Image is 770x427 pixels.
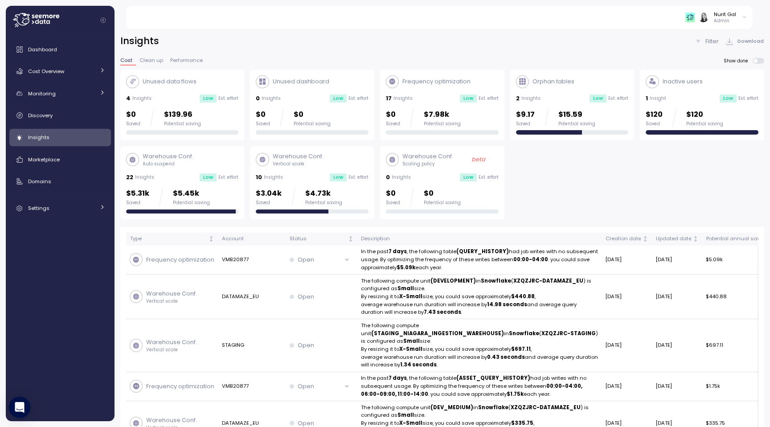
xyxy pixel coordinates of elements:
[655,235,691,243] div: Updated date
[393,95,413,102] p: Insights
[725,35,764,48] button: Download
[509,330,539,337] strong: Snowflake
[146,298,197,304] p: Vertical scale
[348,236,354,242] div: Not sorted
[173,188,210,200] p: $5.45k
[608,95,628,102] p: Est. effort
[424,308,461,316] strong: 7.43 seconds
[305,200,342,206] div: Potential saving
[143,152,193,161] p: Warehouse Conf.
[399,419,422,427] strong: X-Small
[705,37,719,46] p: Filter
[200,173,217,181] div: Low
[386,188,400,200] p: $0
[146,255,214,264] p: Frequency optimization
[361,382,582,398] strong: 00:00-04:00, 06:00-09:00, 11:00-14:00
[262,95,281,102] p: Insights
[516,121,535,127] div: Saved
[218,95,238,102] p: Est. effort
[146,347,197,353] p: Vertical scale
[392,174,411,181] p: Insights
[361,248,598,271] p: In the past , the following table had job writes with no subsequent usage. By optimizing the freq...
[120,35,159,48] h2: Insights
[98,17,109,24] button: Collapse navigation
[146,382,214,391] p: Frequency optimization
[361,353,598,369] p: average warehouse run duration will increase by and average query duration will increase by .
[126,109,140,121] p: $0
[706,235,768,243] div: Potential annual saving
[173,200,210,206] div: Potential saving
[386,173,390,182] p: 0
[532,77,574,86] p: Orphan tables
[298,341,314,350] p: Open
[126,121,140,127] div: Saved
[642,236,648,242] div: Not sorted
[724,58,753,64] span: Show done
[361,345,598,353] p: By resizing it to size, you could save approximately ,
[714,11,736,18] div: Nurit Gal
[348,174,369,181] p: Est. effort
[348,95,369,102] p: Est. effort
[305,188,342,200] p: $4.73k
[402,152,453,161] p: Warehouse Conf.
[602,372,652,401] td: [DATE]
[386,121,400,127] div: Saved
[218,275,286,320] td: DATAMAZE_EU
[479,174,499,181] p: Est. effort
[424,121,461,127] div: Potential saving
[513,256,548,263] strong: 00:00-04:00
[652,275,702,320] td: [DATE]
[652,372,702,401] td: [DATE]
[513,277,583,284] strong: XZQZJRC-DATAMAZE_EU
[9,85,111,103] a: Monitoring
[273,152,324,161] p: Warehouse Conf.
[487,301,527,308] strong: 14.98 seconds
[256,109,270,121] p: $0
[222,235,283,243] div: Account
[290,380,354,393] button: Open
[132,95,152,102] p: Insights
[652,246,702,275] td: [DATE]
[402,161,453,167] p: Scaling policy
[126,94,131,103] p: 4
[692,236,699,242] div: Not sorted
[361,301,598,316] p: average warehouse run duration will increase by and average query duration will increase by .
[646,121,663,127] div: Saved
[481,277,511,284] strong: Snowflake
[646,94,648,103] p: 1
[511,293,535,300] strong: $440.88
[126,188,149,200] p: $5.31k
[143,161,193,167] p: Auto suspend
[402,77,471,86] p: Frequency optimization
[652,319,702,372] td: [DATE]
[28,178,51,185] span: Domains
[256,94,260,103] p: 0
[218,372,286,401] td: VMB20877
[200,94,217,103] div: Low
[218,319,286,372] td: STAGING
[558,109,595,121] p: $15.59
[9,107,111,124] a: Discovery
[28,112,53,119] span: Discovery
[602,246,652,275] td: [DATE]
[9,129,111,147] a: Insights
[256,200,282,206] div: Saved
[9,172,111,190] a: Domains
[294,121,331,127] div: Potential saving
[164,121,201,127] div: Potential saving
[511,419,533,427] strong: $335.75
[590,94,606,103] div: Low
[28,68,64,75] span: Cost Overview
[386,200,400,206] div: Saved
[361,374,598,398] p: In the past , the following table had job writes with no subsequent usage. By optimizing the freq...
[330,173,347,181] div: Low
[256,173,262,182] p: 10
[9,41,111,58] a: Dashboard
[430,404,473,411] strong: (DEV_MEDIUM)
[139,58,163,63] span: Clean up
[146,338,197,347] p: Warehouse Conf.
[430,277,476,284] strong: (DEVELOPMENT)
[361,293,598,301] p: By resizing it to size, you could save approximately ,
[120,58,132,63] span: Cost
[298,292,314,301] p: Open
